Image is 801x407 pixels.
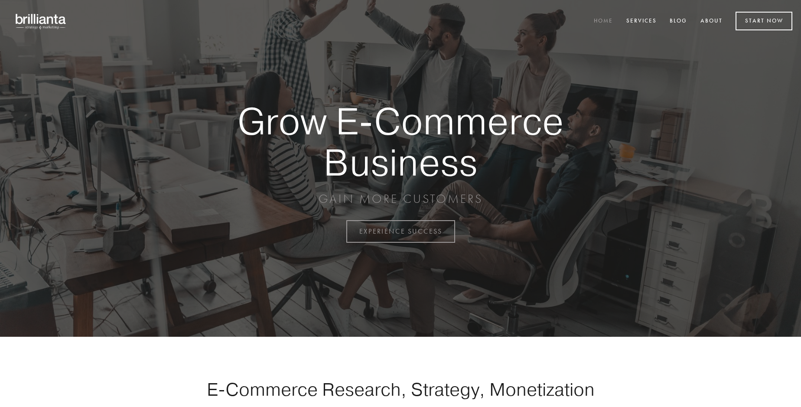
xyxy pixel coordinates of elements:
strong: Grow E-Commerce Business [207,101,594,182]
img: brillianta - research, strategy, marketing [9,9,74,34]
a: Start Now [736,12,792,30]
a: Blog [664,14,693,29]
h1: E-Commerce Research, Strategy, Monetization [179,378,622,400]
a: EXPERIENCE SUCCESS [346,220,455,243]
p: GAIN MORE CUSTOMERS [207,191,594,207]
a: About [695,14,728,29]
a: Home [588,14,619,29]
a: Services [621,14,662,29]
